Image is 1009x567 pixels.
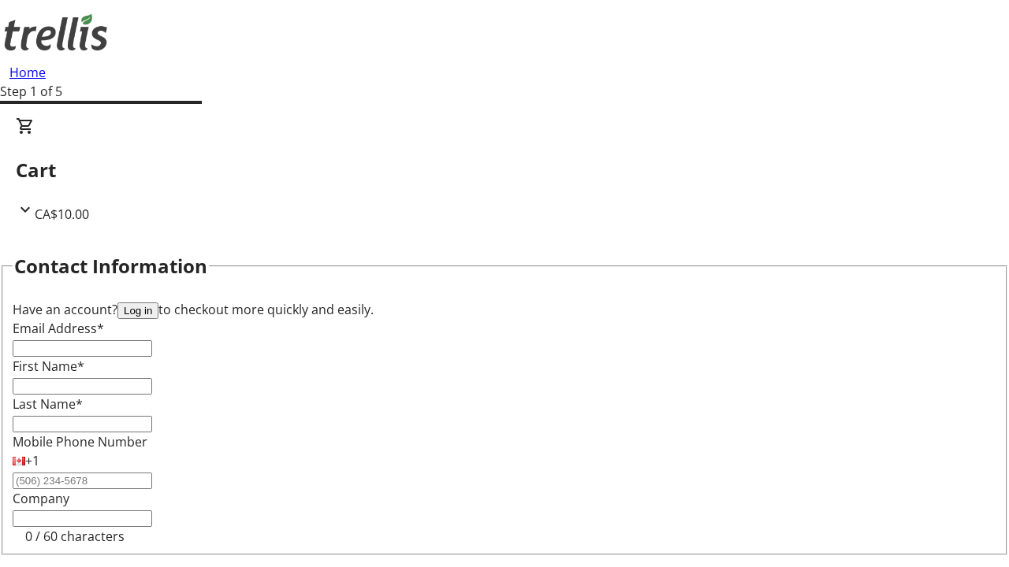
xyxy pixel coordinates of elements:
h2: Cart [16,156,993,184]
div: CartCA$10.00 [16,117,993,224]
label: Email Address* [13,320,104,337]
tr-character-limit: 0 / 60 characters [25,528,125,545]
button: Log in [117,302,158,319]
label: First Name* [13,358,84,375]
div: Have an account? to checkout more quickly and easily. [13,300,996,319]
label: Mobile Phone Number [13,433,147,450]
label: Company [13,490,69,507]
label: Last Name* [13,395,83,413]
input: (506) 234-5678 [13,472,152,489]
h2: Contact Information [14,252,207,280]
span: CA$10.00 [35,206,89,223]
